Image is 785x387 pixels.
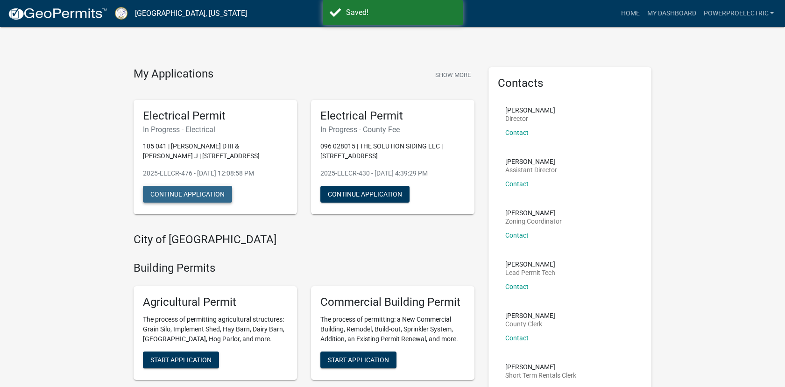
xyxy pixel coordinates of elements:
[115,7,127,20] img: Putnam County, Georgia
[143,296,288,309] h5: Agricultural Permit
[505,218,562,225] p: Zoning Coordinator
[320,141,465,161] p: 096 028015 | THE SOLUTION SIDING LLC | [STREET_ADDRESS]
[320,125,465,134] h6: In Progress - County Fee
[505,232,529,239] a: Contact
[505,261,555,267] p: [PERSON_NAME]
[505,283,529,290] a: Contact
[505,158,557,165] p: [PERSON_NAME]
[505,107,555,113] p: [PERSON_NAME]
[505,312,555,319] p: [PERSON_NAME]
[135,6,247,21] a: [GEOGRAPHIC_DATA], [US_STATE]
[320,315,465,344] p: The process of permitting: a New Commercial Building, Remodel, Build-out, Sprinkler System, Addit...
[143,315,288,344] p: The process of permitting agricultural structures: Grain Silo, Implement Shed, Hay Barn, Dairy Ba...
[134,67,213,81] h4: My Applications
[700,5,778,22] a: PowerProElectric
[505,210,562,216] p: [PERSON_NAME]
[320,109,465,123] h5: Electrical Permit
[505,372,576,379] p: Short Term Rentals Clerk
[320,169,465,178] p: 2025-ELECR-430 - [DATE] 4:39:29 PM
[143,186,232,203] button: Continue Application
[328,356,389,363] span: Start Application
[320,352,396,368] button: Start Application
[505,167,557,173] p: Assistant Director
[498,77,643,90] h5: Contacts
[143,141,288,161] p: 105 041 | [PERSON_NAME] D III & [PERSON_NAME] J | [STREET_ADDRESS]
[346,7,456,18] div: Saved!
[134,261,474,275] h4: Building Permits
[431,67,474,83] button: Show More
[143,125,288,134] h6: In Progress - Electrical
[617,5,643,22] a: Home
[505,129,529,136] a: Contact
[505,364,576,370] p: [PERSON_NAME]
[320,296,465,309] h5: Commercial Building Permit
[143,169,288,178] p: 2025-ELECR-476 - [DATE] 12:08:58 PM
[505,115,555,122] p: Director
[505,321,555,327] p: County Clerk
[320,186,410,203] button: Continue Application
[134,233,474,246] h4: City of [GEOGRAPHIC_DATA]
[505,269,555,276] p: Lead Permit Tech
[505,180,529,188] a: Contact
[150,356,212,363] span: Start Application
[643,5,700,22] a: My Dashboard
[143,109,288,123] h5: Electrical Permit
[505,334,529,342] a: Contact
[143,352,219,368] button: Start Application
